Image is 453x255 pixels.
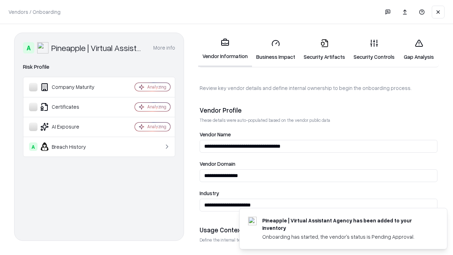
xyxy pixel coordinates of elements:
div: Pineapple | Virtual Assistant Agency [51,42,145,53]
label: Vendor Domain [200,161,437,166]
div: Onboarding has started, the vendor's status is Pending Approval. [262,233,430,240]
a: Vendor Information [198,33,252,67]
div: Pineapple | Virtual Assistant Agency has been added to your inventory [262,217,430,232]
label: Vendor Name [200,132,437,137]
div: A [29,142,38,151]
label: Industry [200,191,437,196]
a: Security Controls [349,33,399,66]
p: Review key vendor details and define internal ownership to begin the onboarding process. [200,84,437,92]
div: Certificates [29,103,114,111]
div: Company Maturity [29,83,114,91]
a: Gap Analysis [399,33,439,66]
a: Business Impact [252,33,299,66]
div: Analyzing [147,84,166,90]
p: These details were auto-populated based on the vendor public data [200,117,437,123]
a: Security Artifacts [299,33,349,66]
div: Analyzing [147,104,166,110]
img: trypineapple.com [248,217,257,225]
p: Define the internal team and reason for using this vendor. This helps assess business relevance a... [200,237,437,243]
div: Breach History [29,142,114,151]
div: A [23,42,34,53]
div: Risk Profile [23,63,175,71]
div: Vendor Profile [200,106,437,114]
div: Analyzing [147,124,166,130]
p: Vendors / Onboarding [8,8,61,16]
img: Pineapple | Virtual Assistant Agency [37,42,48,53]
div: AI Exposure [29,123,114,131]
div: Usage Context [200,226,437,234]
button: More info [153,41,175,54]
